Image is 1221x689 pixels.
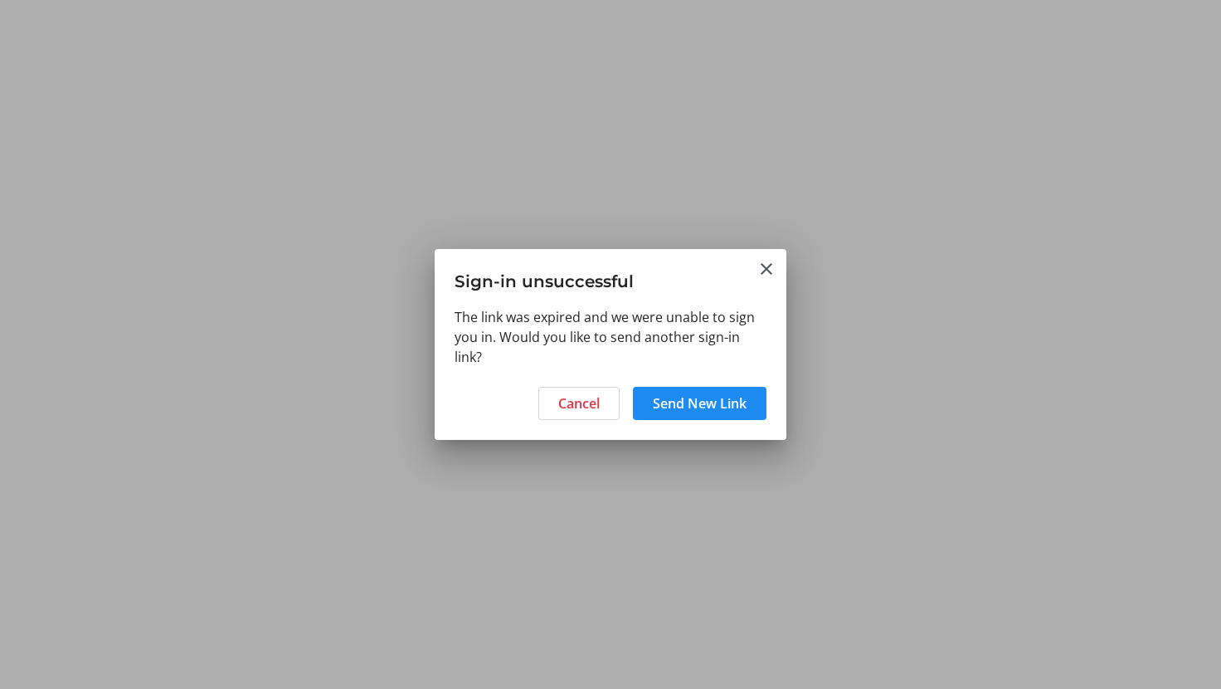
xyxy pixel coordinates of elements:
[558,393,600,413] span: Cancel
[435,249,786,306] h3: Sign-in unsuccessful
[435,307,786,377] div: The link was expired and we were unable to sign you in. Would you like to send another sign-in link?
[538,387,620,420] button: Cancel
[653,393,747,413] span: Send New Link
[756,259,776,279] button: Close
[633,387,766,420] button: Send New Link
